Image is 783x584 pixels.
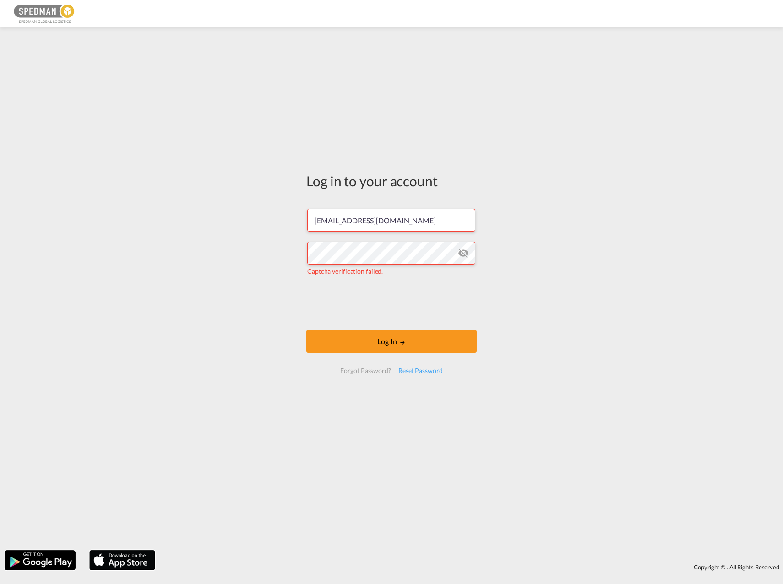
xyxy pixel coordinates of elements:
img: apple.png [88,549,156,571]
button: LOGIN [306,330,477,353]
div: Reset Password [395,362,446,379]
img: google.png [4,549,76,571]
img: c12ca350ff1b11efb6b291369744d907.png [14,4,76,24]
iframe: reCAPTCHA [322,285,461,321]
div: Log in to your account [306,171,477,190]
div: Forgot Password? [337,362,394,379]
md-icon: icon-eye-off [458,248,469,259]
input: Enter email/phone number [307,209,475,232]
div: Copyright © . All Rights Reserved [160,559,783,575]
span: Captcha verification failed. [307,267,383,275]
